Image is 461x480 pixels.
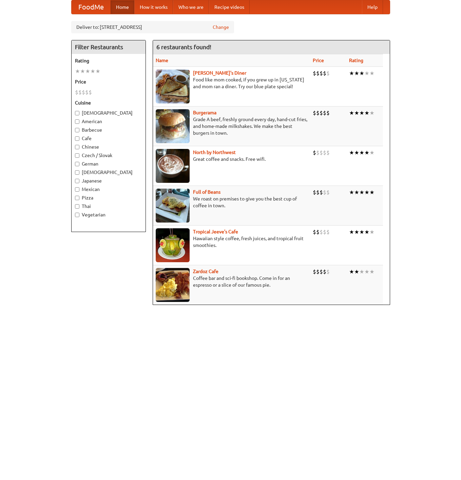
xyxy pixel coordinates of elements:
[326,149,330,156] li: $
[313,70,316,77] li: $
[75,110,142,116] label: [DEMOGRAPHIC_DATA]
[326,228,330,236] li: $
[364,109,369,117] li: ★
[193,229,238,234] a: Tropical Jeeve's Cafe
[75,118,142,125] label: American
[75,78,142,85] h5: Price
[90,68,95,75] li: ★
[323,109,326,117] li: $
[156,195,307,209] p: We roast on premises to give you the best cup of coffee in town.
[75,160,142,167] label: German
[320,228,323,236] li: $
[320,149,323,156] li: $
[369,189,374,196] li: ★
[193,269,218,274] a: Zardoz Cafe
[364,149,369,156] li: ★
[111,0,134,14] a: Home
[320,70,323,77] li: $
[75,162,79,166] input: German
[369,149,374,156] li: ★
[75,111,79,115] input: [DEMOGRAPHIC_DATA]
[326,268,330,275] li: $
[75,128,79,132] input: Barbecue
[72,40,146,54] h4: Filter Restaurants
[95,68,100,75] li: ★
[156,228,190,262] img: jeeves.jpg
[313,58,324,63] a: Price
[75,204,79,209] input: Thai
[323,70,326,77] li: $
[349,228,354,236] li: ★
[156,70,190,103] img: sallys.jpg
[354,268,359,275] li: ★
[349,70,354,77] li: ★
[75,194,142,201] label: Pizza
[364,268,369,275] li: ★
[71,21,234,33] div: Deliver to: [STREET_ADDRESS]
[82,89,85,96] li: $
[316,149,320,156] li: $
[354,109,359,117] li: ★
[75,213,79,217] input: Vegetarian
[75,89,78,96] li: $
[134,0,173,14] a: How it works
[369,70,374,77] li: ★
[193,110,216,115] a: Burgerama
[313,109,316,117] li: $
[313,149,316,156] li: $
[156,116,307,136] p: Grade A beef, freshly ground every day, hand-cut fries, and home-made milkshakes. We make the bes...
[156,268,190,302] img: zardoz.jpg
[173,0,209,14] a: Who we are
[349,189,354,196] li: ★
[75,196,79,200] input: Pizza
[316,189,320,196] li: $
[349,149,354,156] li: ★
[75,211,142,218] label: Vegetarian
[75,153,79,158] input: Czech / Slovak
[354,228,359,236] li: ★
[75,152,142,159] label: Czech / Slovak
[89,89,92,96] li: $
[213,24,229,31] a: Change
[359,228,364,236] li: ★
[364,189,369,196] li: ★
[323,149,326,156] li: $
[75,145,79,149] input: Chinese
[78,89,82,96] li: $
[359,268,364,275] li: ★
[354,149,359,156] li: ★
[85,68,90,75] li: ★
[193,189,220,195] a: Full of Beans
[72,0,111,14] a: FoodMe
[369,268,374,275] li: ★
[359,70,364,77] li: ★
[156,76,307,90] p: Food like mom cooked, if you grew up in [US_STATE] and mom ran a diner. Try our blue plate special!
[75,135,142,142] label: Cafe
[75,177,142,184] label: Japanese
[364,228,369,236] li: ★
[320,189,323,196] li: $
[75,119,79,124] input: American
[75,99,142,106] h5: Cuisine
[316,109,320,117] li: $
[362,0,383,14] a: Help
[323,228,326,236] li: $
[316,228,320,236] li: $
[349,109,354,117] li: ★
[156,235,307,249] p: Hawaiian style coffee, fresh juices, and tropical fruit smoothies.
[75,170,79,175] input: [DEMOGRAPHIC_DATA]
[320,109,323,117] li: $
[354,189,359,196] li: ★
[193,70,246,76] a: [PERSON_NAME]'s Diner
[156,189,190,223] img: beans.jpg
[359,149,364,156] li: ★
[75,68,80,75] li: ★
[209,0,250,14] a: Recipe videos
[75,127,142,133] label: Barbecue
[326,189,330,196] li: $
